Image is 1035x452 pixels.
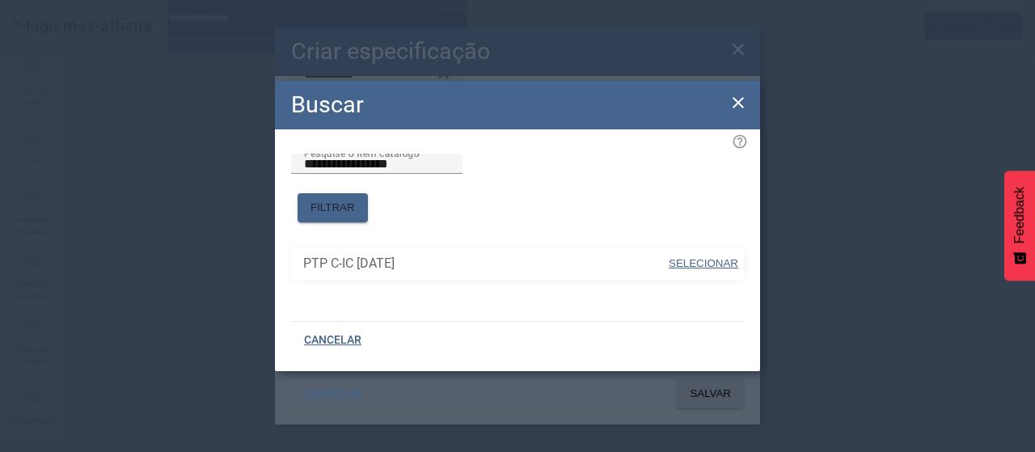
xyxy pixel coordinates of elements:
span: FILTRAR [310,200,355,216]
span: Feedback [1012,187,1027,243]
span: CANCELAR [304,332,361,349]
button: Feedback - Mostrar pesquisa [1004,171,1035,281]
button: CANCELAR [291,326,374,355]
span: PTP C-IC [DATE] [303,254,667,273]
mat-label: Pesquise o item catálogo [304,147,420,158]
button: SALVAR [677,379,744,408]
span: CANCELAR [304,386,361,402]
button: SELECIONAR [667,249,740,278]
span: SELECIONAR [669,257,738,269]
span: SALVAR [690,386,731,402]
h2: Buscar [291,87,364,122]
button: CANCELAR [291,379,374,408]
button: FILTRAR [298,193,368,222]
